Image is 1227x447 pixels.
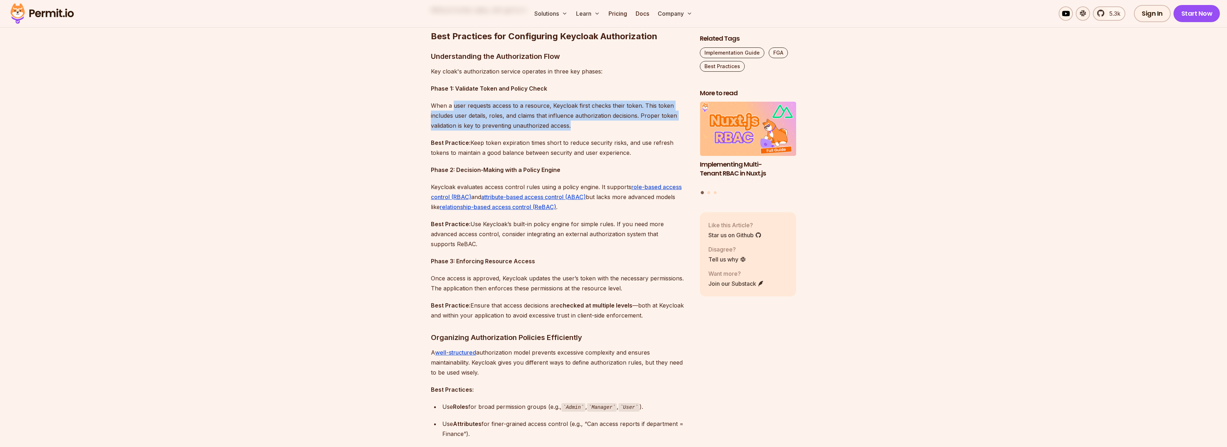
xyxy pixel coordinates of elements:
[440,203,556,210] a: relationship-based access control (ReBAC)
[481,193,586,200] a: attribute-based access control (ABAC)
[531,6,570,21] button: Solutions
[700,47,764,58] a: Implementation Guide
[700,160,796,178] h3: Implementing Multi-Tenant RBAC in Nuxt.js
[633,6,652,21] a: Docs
[7,1,77,26] img: Permit logo
[431,85,547,92] strong: Phase 1: Validate Token and Policy Check
[714,191,717,194] button: Go to slide 3
[431,300,688,320] p: Ensure that access decisions are —both at Keycloak and within your application to avoid excessive...
[700,102,796,187] a: Implementing Multi-Tenant RBAC in Nuxt.jsImplementing Multi-Tenant RBAC in Nuxt.js
[431,347,688,377] p: A authorization model prevents excessive complexity and ensures maintainability. Keycloak gives y...
[573,6,603,21] button: Learn
[1105,9,1120,18] span: 5.3k
[442,419,688,439] div: Use for finer-grained access control (e.g., “Can access reports if department = Finance”).
[708,279,764,288] a: Join our Substack
[1134,5,1171,22] a: Sign In
[587,403,617,412] code: Manager
[431,139,470,146] strong: Best Practice:
[708,231,762,239] a: Star us on Github
[431,258,535,265] strong: Phase 3: Enforcing Resource Access
[700,102,796,195] div: Posts
[453,420,482,427] strong: Attributes
[655,6,695,21] button: Company
[431,138,688,158] p: Keep token expiration times short to reduce security risks, and use refresh tokens to maintain a ...
[708,269,764,278] p: Want more?
[435,349,476,356] a: well-structured
[559,302,632,309] strong: checked at multiple levels
[431,51,688,62] h3: Understanding the Authorization Flow
[431,182,688,212] p: Keycloak evaluates access control rules using a policy engine. It supports and but lacks more adv...
[606,6,630,21] a: Pricing
[707,191,710,194] button: Go to slide 2
[618,403,639,412] code: User
[708,221,762,229] p: Like this Article?
[442,402,688,412] div: Use for broad permission groups (e.g., , , ).
[431,386,474,393] strong: Best Practices:
[769,47,788,58] a: FGA
[1093,6,1125,21] a: 5.3k
[431,220,470,228] strong: Best Practice:
[431,273,688,293] p: Once access is approved, Keycloak updates the user’s token with the necessary permissions. The ap...
[453,403,468,410] strong: Roles
[700,34,796,43] h2: Related Tags
[701,191,704,194] button: Go to slide 1
[708,255,746,264] a: Tell us why
[561,403,585,412] code: Admin
[431,166,560,173] strong: Phase 2: Decision-Making with a Policy Engine
[431,302,470,309] strong: Best Practice:
[431,219,688,249] p: Use Keycloak’s built-in policy engine for simple rules. If you need more advanced access control,...
[708,245,746,254] p: Disagree?
[1173,5,1220,22] a: Start Now
[431,66,688,76] p: Key cloak's authorization service operates in three key phases:
[431,101,688,131] p: When a user requests access to a resource, Keycloak first checks their token. This token includes...
[700,61,745,72] a: Best Practices
[700,89,796,98] h2: More to read
[431,332,688,343] h3: Organizing Authorization Policies Efficiently
[700,102,796,156] img: Implementing Multi-Tenant RBAC in Nuxt.js
[700,102,796,187] li: 1 of 3
[431,183,682,200] a: role-based access control (RBAC)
